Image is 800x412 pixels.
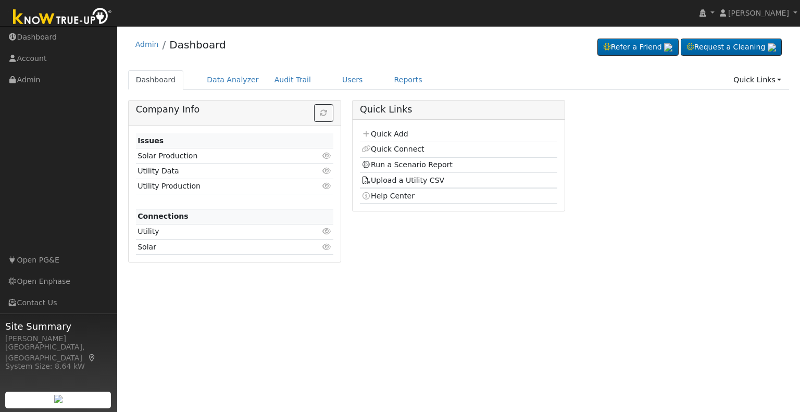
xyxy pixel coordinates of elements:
a: Data Analyzer [199,70,267,90]
a: Help Center [361,192,415,200]
td: Utility Production [136,179,302,194]
img: Know True-Up [8,6,117,29]
h5: Company Info [136,104,333,115]
a: Run a Scenario Report [361,160,453,169]
img: retrieve [768,43,776,52]
i: Click to view [322,228,332,235]
img: retrieve [54,395,63,403]
a: Reports [386,70,430,90]
i: Click to view [322,182,332,190]
span: [PERSON_NAME] [728,9,789,17]
a: Quick Connect [361,145,424,153]
td: Solar [136,240,302,255]
a: Map [87,354,97,362]
div: [GEOGRAPHIC_DATA], [GEOGRAPHIC_DATA] [5,342,111,364]
a: Upload a Utility CSV [361,176,444,184]
strong: Issues [137,136,164,145]
a: Audit Trail [267,70,319,90]
img: retrieve [664,43,672,52]
h5: Quick Links [360,104,557,115]
td: Utility [136,224,302,239]
div: [PERSON_NAME] [5,333,111,344]
a: Quick Add [361,130,408,138]
i: Click to view [322,243,332,251]
div: System Size: 8.64 kW [5,361,111,372]
a: Quick Links [726,70,789,90]
a: Admin [135,40,159,48]
td: Solar Production [136,148,302,164]
a: Refer a Friend [597,39,679,56]
i: Click to view [322,167,332,174]
a: Request a Cleaning [681,39,782,56]
span: Site Summary [5,319,111,333]
strong: Connections [137,212,189,220]
a: Dashboard [128,70,184,90]
td: Utility Data [136,164,302,179]
a: Users [334,70,371,90]
a: Dashboard [169,39,226,51]
i: Click to view [322,152,332,159]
